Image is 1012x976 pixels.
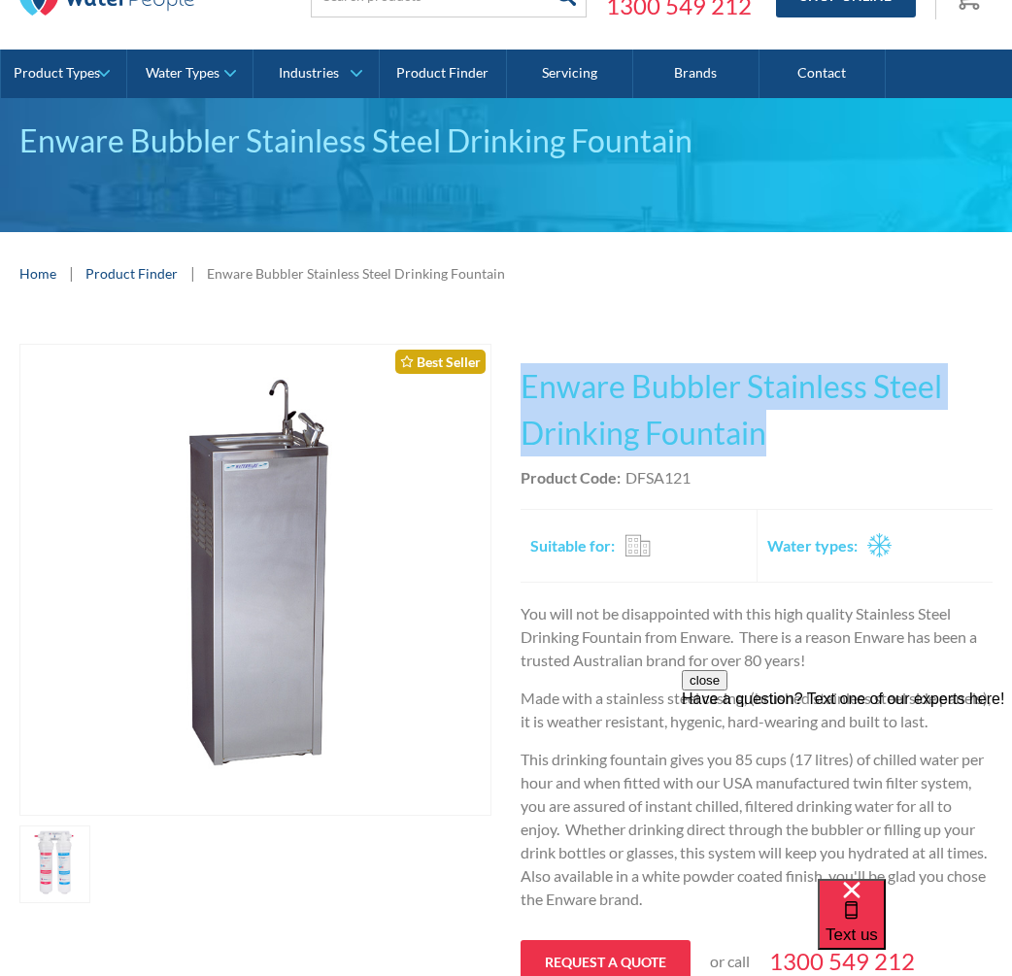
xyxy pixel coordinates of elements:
[625,466,691,489] div: DFSA121
[66,261,76,285] div: |
[530,534,615,557] h2: Suitable for:
[127,50,253,98] a: Water Types
[767,534,858,557] h2: Water types:
[19,263,56,284] a: Home
[14,65,100,82] div: Product Types
[187,261,197,285] div: |
[207,263,505,284] div: Enware Bubbler Stainless Steel Drinking Fountain
[521,687,993,733] p: Made with a stainless steel casing, (brushed stainless steel side panels), it is weather resistan...
[633,50,759,98] a: Brands
[146,65,219,82] div: Water Types
[507,50,633,98] a: Servicing
[253,50,379,98] a: Industries
[682,670,1012,903] iframe: podium webchat widget prompt
[521,363,993,456] h1: Enware Bubbler Stainless Steel Drinking Fountain
[710,950,750,973] p: or call
[85,263,178,284] a: Product Finder
[521,748,993,911] p: This drinking fountain gives you 85 cups (17 litres) of chilled water per hour and when fitted wi...
[20,345,490,815] img: Enware Bubbler Stainless Steel Drinking Fountain
[521,602,993,672] p: You will not be disappointed with this high quality Stainless Steel Drinking Fountain from Enware...
[818,879,1012,976] iframe: podium webchat widget bubble
[35,877,169,921] a: View Range
[759,50,886,98] a: Contact
[19,344,491,816] a: open lightbox
[1,50,126,98] a: Product Types
[35,838,259,867] h5: Billi $300 Cash Back Offer
[19,118,993,164] div: Enware Bubbler Stainless Steel Drinking Fountain
[395,350,486,374] div: Best Seller
[521,468,621,487] strong: Product Code:
[380,50,506,98] a: Product Finder
[279,65,339,82] div: Industries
